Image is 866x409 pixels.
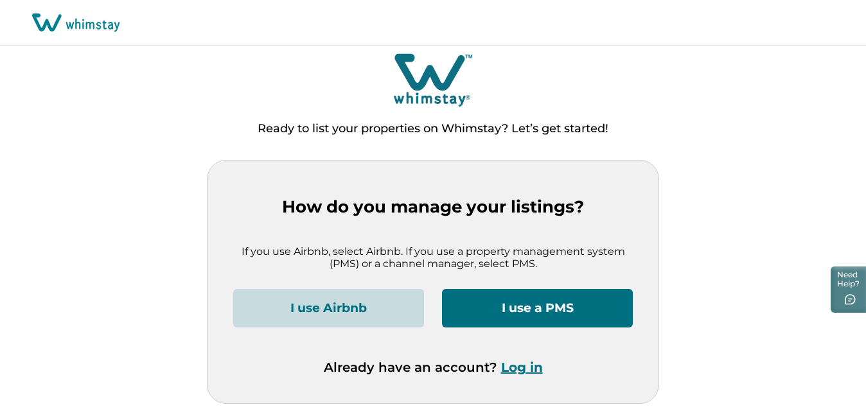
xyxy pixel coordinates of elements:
button: I use a PMS [442,289,633,327]
p: Already have an account? [324,360,543,375]
p: Ready to list your properties on Whimstay? Let’s get started! [258,123,608,135]
p: If you use Airbnb, select Airbnb. If you use a property management system (PMS) or a channel mana... [233,245,633,270]
button: I use Airbnb [233,289,424,327]
p: How do you manage your listings? [233,197,633,217]
button: Log in [501,360,543,375]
